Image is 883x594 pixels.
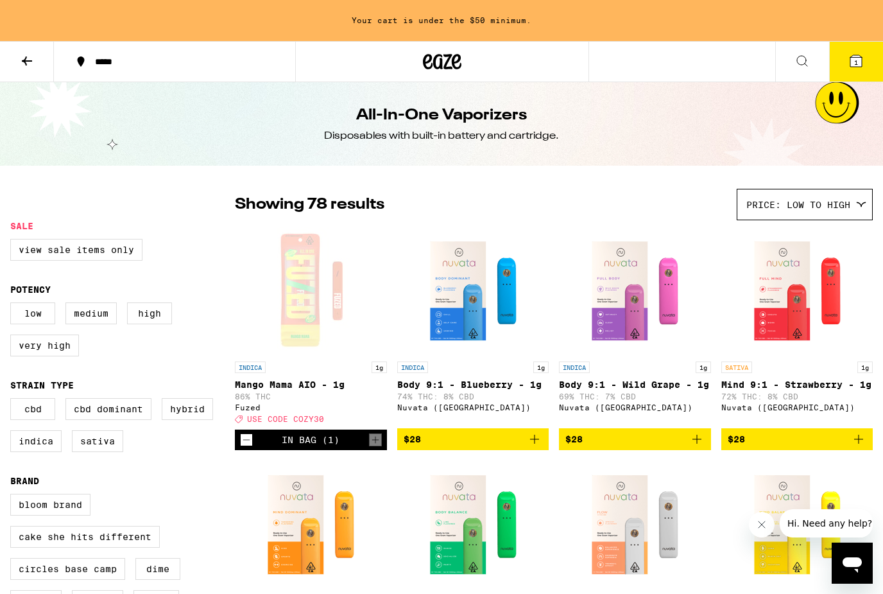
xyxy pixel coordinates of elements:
[559,392,711,401] p: 69% THC: 7% CBD
[570,227,699,355] img: Nuvata (CA) - Body 9:1 - Wild Grape - 1g
[397,403,549,412] div: Nuvata ([GEOGRAPHIC_DATA])
[397,428,549,450] button: Add to bag
[10,494,90,516] label: Bloom Brand
[235,194,384,216] p: Showing 78 results
[746,200,850,210] span: Price: Low to High
[533,362,549,373] p: 1g
[559,362,590,373] p: INDICA
[10,302,55,324] label: Low
[235,403,387,412] div: Fuzed
[733,460,861,589] img: Nuvata (CA) - Mind 9:1 - Tropical - 1g
[135,558,180,580] label: DIME
[240,433,253,446] button: Decrement
[749,512,775,537] iframe: Close message
[829,42,883,82] button: 1
[854,58,858,66] span: 1
[721,392,873,401] p: 72% THC: 8% CBD
[721,227,873,428] a: Open page for Mind 9:1 - Strawberry - 1g from Nuvata (CA)
[10,221,33,231] legend: Sale
[559,403,711,412] div: Nuvata ([GEOGRAPHIC_DATA])
[65,398,151,420] label: CBD Dominant
[721,362,752,373] p: SATIVA
[857,362,873,373] p: 1g
[404,434,421,444] span: $28
[733,227,861,355] img: Nuvata (CA) - Mind 9:1 - Strawberry - 1g
[559,428,711,450] button: Add to bag
[397,392,549,401] p: 74% THC: 8% CBD
[696,362,711,373] p: 1g
[72,430,123,452] label: Sativa
[559,380,711,390] p: Body 9:1 - Wild Grape - 1g
[559,227,711,428] a: Open page for Body 9:1 - Wild Grape - 1g from Nuvata (CA)
[10,398,55,420] label: CBD
[721,380,873,390] p: Mind 9:1 - Strawberry - 1g
[721,403,873,412] div: Nuvata ([GEOGRAPHIC_DATA])
[282,435,339,445] div: In Bag (1)
[409,460,537,589] img: Nuvata (CA) - Body 9:1 - Lime - 1g
[10,335,79,356] label: Very High
[324,129,559,143] div: Disposables with built-in battery and cartridge.
[127,302,172,324] label: High
[10,526,160,548] label: Cake She Hits Different
[235,392,387,401] p: 86% THC
[780,509,873,537] iframe: Message from company
[10,239,142,261] label: View Sale Items Only
[162,398,213,420] label: Hybrid
[10,380,74,390] legend: Strain Type
[235,362,266,373] p: INDICA
[721,428,873,450] button: Add to bag
[10,430,62,452] label: Indica
[369,433,382,446] button: Increment
[247,415,324,423] span: USE CODE COZY30
[65,302,117,324] label: Medium
[409,227,537,355] img: Nuvata (CA) - Body 9:1 - Blueberry - 1g
[728,434,745,444] span: $28
[832,543,873,584] iframe: Button to launch messaging window
[10,284,51,295] legend: Potency
[397,227,549,428] a: Open page for Body 9:1 - Blueberry - 1g from Nuvata (CA)
[570,460,699,589] img: Nuvata (CA) - Flow 1:1 - Apricot - 1g
[246,460,375,589] img: Nuvata (CA) - Mind 9:1 - Tangerine - 1g
[10,476,39,486] legend: Brand
[235,227,387,430] a: Open page for Mango Mama AIO - 1g from Fuzed
[397,380,549,390] p: Body 9:1 - Blueberry - 1g
[10,558,125,580] label: Circles Base Camp
[235,380,387,390] p: Mango Mama AIO - 1g
[356,105,527,127] h1: All-In-One Vaporizers
[565,434,583,444] span: $28
[397,362,428,373] p: INDICA
[372,362,387,373] p: 1g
